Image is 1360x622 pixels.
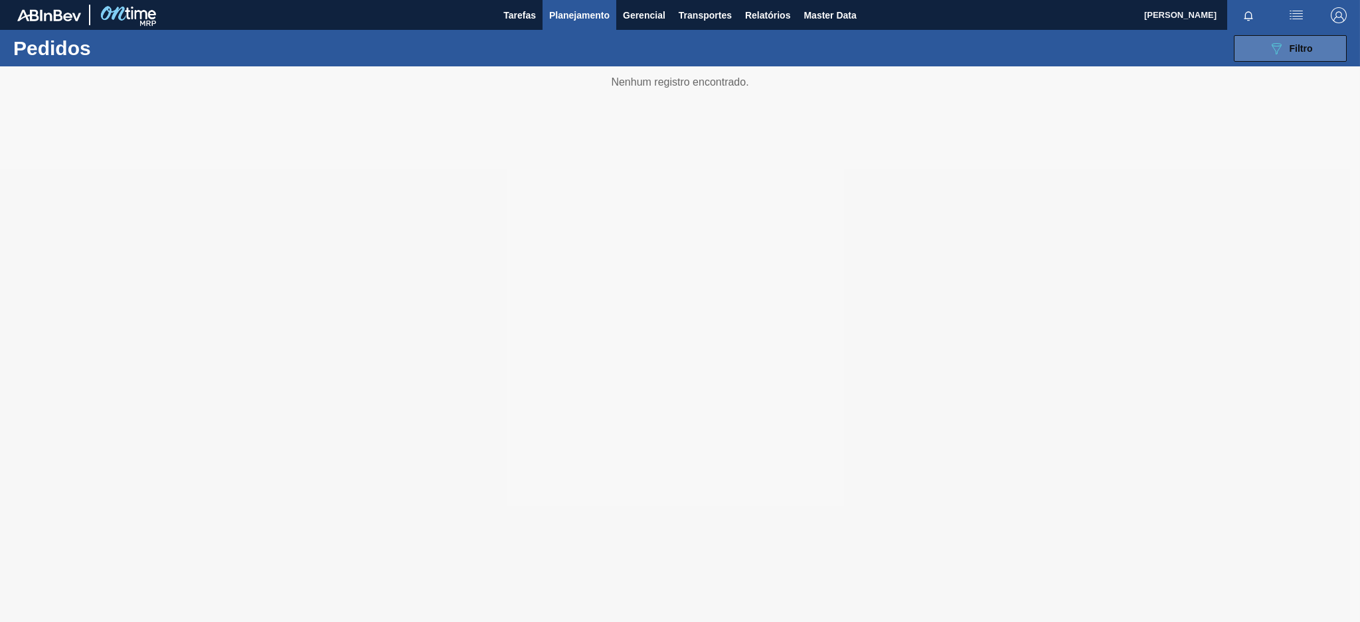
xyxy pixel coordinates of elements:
h1: Pedidos [13,40,214,56]
span: Planejamento [549,7,610,23]
img: Logout [1331,7,1347,23]
img: TNhmsLtSVTkK8tSr43FrP2fwEKptu5GPRR3wAAAABJRU5ErkJggg== [17,9,81,21]
span: Relatórios [745,7,790,23]
span: Master Data [804,7,856,23]
span: Gerencial [623,7,665,23]
img: userActions [1288,7,1304,23]
span: Tarefas [503,7,536,23]
span: Filtro [1290,43,1313,54]
button: Notificações [1227,6,1270,25]
button: Filtro [1234,35,1347,62]
span: Transportes [679,7,732,23]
